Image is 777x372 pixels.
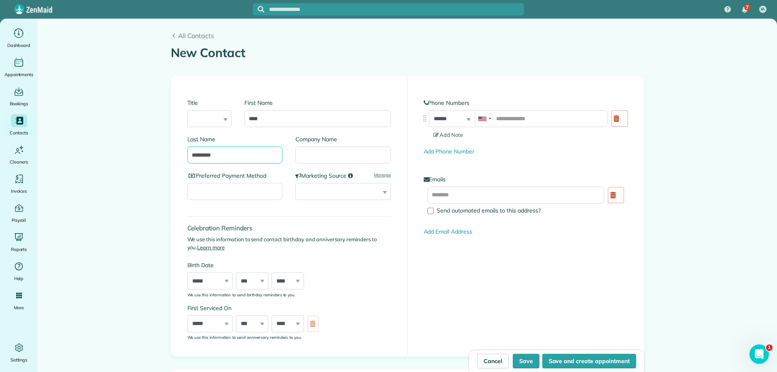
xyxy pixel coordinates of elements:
label: Preferred Payment Method [187,172,283,180]
h4: Celebration Reminders [187,225,391,232]
span: Appointments [4,70,34,79]
a: Add Email Address [424,228,472,235]
p: We use this information to send contact birthday and anniversary reminders to you. [187,236,391,251]
button: Save and create appointment [542,354,636,368]
a: All Contacts [171,31,644,40]
a: Manage [374,172,391,179]
span: 7 [746,4,749,11]
label: Phone Numbers [424,99,628,107]
span: Add Note [433,132,463,138]
span: Contacts [10,129,28,137]
div: United States: +1 [475,111,494,127]
label: Title [187,99,232,107]
a: Invoices [3,172,34,195]
a: Contacts [3,114,34,137]
span: Settings [11,356,28,364]
span: Dashboard [7,41,30,49]
a: Learn more [197,244,225,251]
span: All Contacts [178,31,644,40]
span: Help [14,274,24,283]
button: Focus search [253,6,264,13]
h1: New Contact [171,46,644,60]
label: Company Name [295,135,391,143]
label: First Serviced On [187,304,323,312]
a: Add Phone Number [424,148,474,155]
div: 7 unread notifications [736,1,753,19]
span: Send automated emails to this address? [437,207,541,214]
a: Settings [3,341,34,364]
sub: We use this information to send birthday reminders to you. [187,292,296,297]
label: Marketing Source [295,172,391,180]
img: drag_indicator-119b368615184ecde3eda3c64c821f6cf29d3e2b97b89ee44bc31753036683e5.png [420,114,429,123]
span: IA [761,6,765,13]
a: Cleaners [3,143,34,166]
sub: We use this information to send anniversary reminders to you. [187,335,302,340]
a: Dashboard [3,27,34,49]
label: Birth Date [187,261,323,269]
span: More [14,304,24,312]
a: Help [3,260,34,283]
button: Save [513,354,539,368]
a: Bookings [3,85,34,108]
iframe: Intercom live chat [749,344,769,364]
span: 1 [766,344,773,351]
a: Appointments [3,56,34,79]
label: Emails [424,175,628,183]
a: Cancel [477,354,509,368]
label: Last Name [187,135,283,143]
span: Bookings [10,100,28,108]
a: Payroll [3,202,34,224]
span: Reports [11,245,27,253]
span: Invoices [11,187,27,195]
svg: Focus search [258,6,264,13]
a: Reports [3,231,34,253]
label: First Name [244,99,391,107]
span: Cleaners [10,158,28,166]
span: Payroll [12,216,26,224]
